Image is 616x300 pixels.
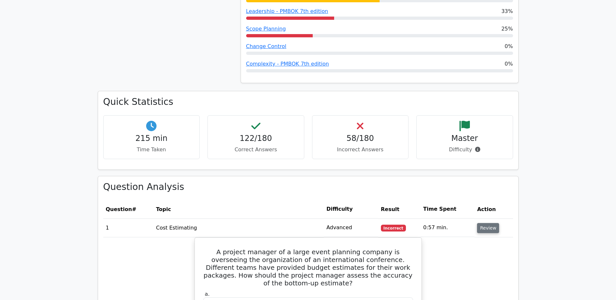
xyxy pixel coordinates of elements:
span: a. [205,291,210,297]
h4: 58/180 [318,134,403,143]
a: Complexity - PMBOK 7th edition [246,61,329,67]
p: Incorrect Answers [318,146,403,154]
th: Time Spent [421,200,474,219]
th: Topic [154,200,324,219]
span: 0% [505,60,513,68]
th: Result [378,200,421,219]
h5: A project manager of a large event planning company is overseeing the organization of an internat... [203,248,414,287]
td: Cost Estimating [154,219,324,237]
button: Review [477,223,499,233]
h4: Master [422,134,508,143]
span: 0% [505,43,513,50]
h3: Question Analysis [103,181,513,193]
a: Leadership - PMBOK 7th edition [246,8,328,14]
p: Time Taken [109,146,195,154]
span: 33% [501,7,513,15]
td: 1 [103,219,154,237]
p: Correct Answers [213,146,299,154]
td: Advanced [324,219,378,237]
h4: 215 min [109,134,195,143]
th: Difficulty [324,200,378,219]
h4: 122/180 [213,134,299,143]
th: Action [474,200,513,219]
a: Scope Planning [246,26,286,32]
th: # [103,200,154,219]
a: Change Control [246,43,286,49]
td: 0:57 min. [421,219,474,237]
span: Question [106,206,132,212]
span: 25% [501,25,513,33]
p: Difficulty [422,146,508,154]
h3: Quick Statistics [103,96,513,107]
span: Incorrect [381,225,406,231]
